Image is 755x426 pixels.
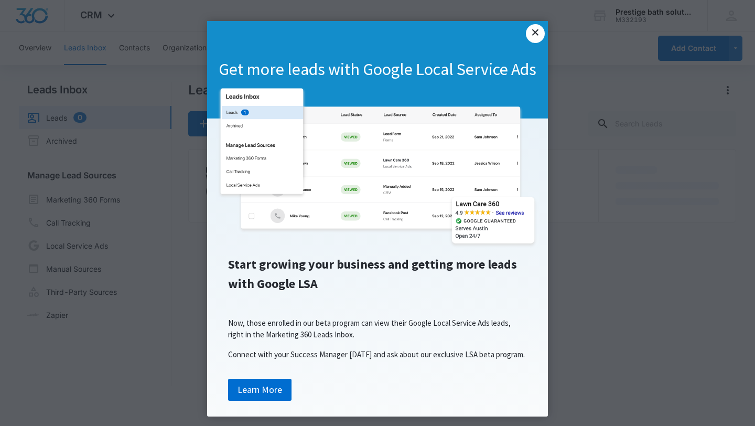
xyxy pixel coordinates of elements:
[218,297,537,309] p: ​
[228,318,511,339] span: Now, those enrolled in our beta program can view their Google Local Service Ads leads, right in t...
[228,275,318,292] span: with Google LSA
[228,256,517,272] span: Start growing your business and getting more leads
[526,24,545,43] a: Close modal
[228,349,525,359] span: Connect with your Success Manager [DATE] and ask about our exclusive LSA beta program.
[228,379,292,401] a: Learn More
[207,59,548,81] h1: Get more leads with Google Local Service Ads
